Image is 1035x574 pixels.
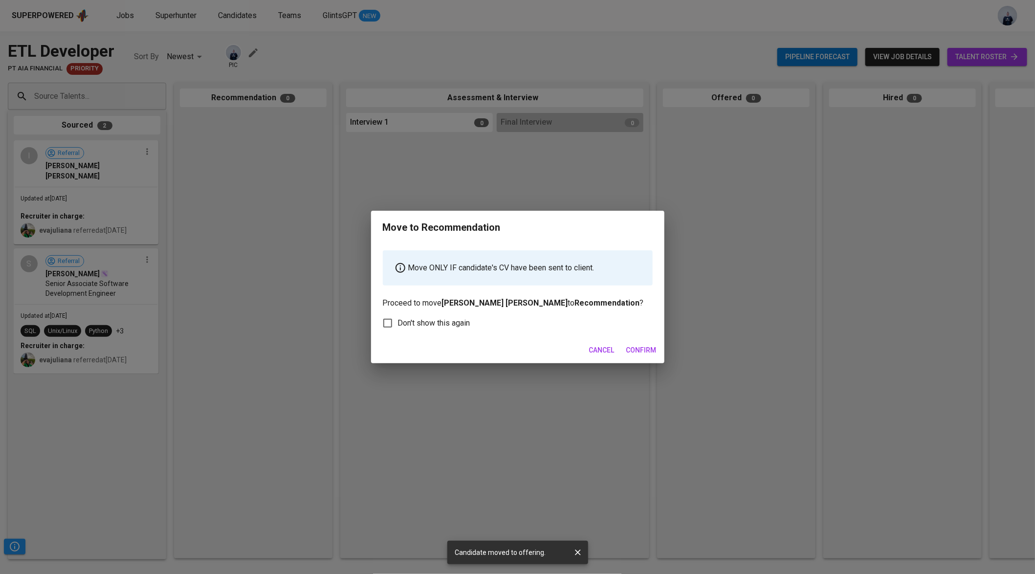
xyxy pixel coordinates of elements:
b: [PERSON_NAME] [PERSON_NAME] [442,298,568,308]
button: Cancel [585,341,618,359]
p: Proceed to move to ? [383,250,653,309]
div: Move ONLY IF candidate's CV have been sent to client. [383,250,653,286]
b: Recommendation [575,298,640,308]
span: Don't show this again [398,317,470,329]
span: Confirm [626,344,657,356]
button: Confirm [622,341,661,359]
div: Candidate moved to offering. [455,544,546,561]
span: Cancel [589,344,615,356]
div: Move to Recommendation [383,221,501,235]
